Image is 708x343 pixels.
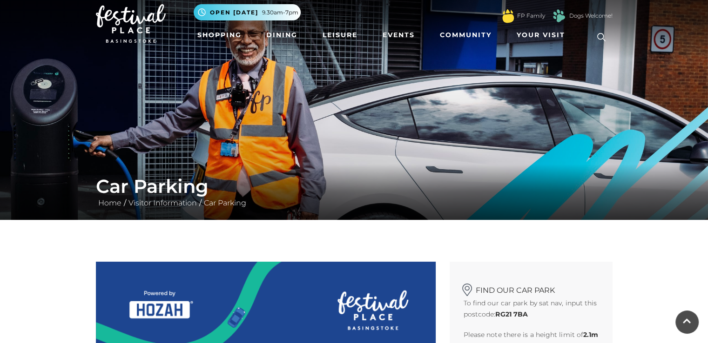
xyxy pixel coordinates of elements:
a: Events [379,26,418,44]
strong: RG21 7BA [495,310,528,318]
button: Open [DATE] 9.30am-7pm [194,4,301,20]
a: Your Visit [513,26,573,44]
a: Home [96,198,124,207]
a: Dining [263,26,301,44]
h2: Find our car park [464,280,599,295]
a: Car Parking [202,198,249,207]
h1: Car Parking [96,175,613,198]
span: Your Visit [517,30,565,40]
a: Leisure [319,26,361,44]
a: Shopping [194,26,245,44]
div: / / [89,175,620,209]
span: 9.30am-7pm [262,8,298,17]
a: Dogs Welcome! [569,12,613,20]
p: To find our car park by sat nav, input this postcode: [464,297,599,320]
a: Community [436,26,495,44]
span: Open [DATE] [210,8,258,17]
a: Visitor Information [126,198,199,207]
a: FP Family [517,12,545,20]
img: Festival Place Logo [96,4,166,43]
